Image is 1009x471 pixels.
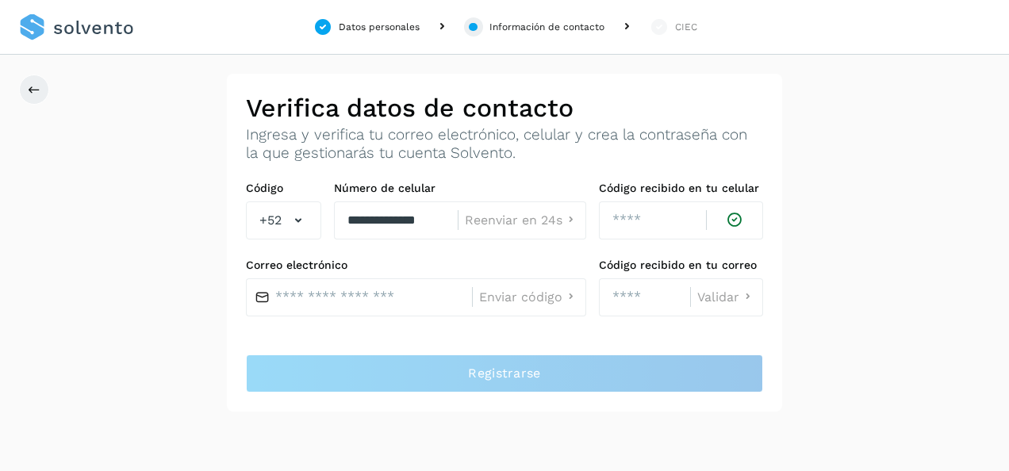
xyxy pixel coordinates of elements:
[697,291,739,304] span: Validar
[465,214,562,227] span: Reenviar en 24s
[246,182,321,195] label: Código
[479,289,579,305] button: Enviar código
[468,365,540,382] span: Registrarse
[479,291,562,304] span: Enviar código
[246,93,763,123] h2: Verifica datos de contacto
[599,258,763,272] label: Código recibido en tu correo
[675,20,697,34] div: CIEC
[259,211,282,230] span: +52
[246,126,763,163] p: Ingresa y verifica tu correo electrónico, celular y crea la contraseña con la que gestionarás tu ...
[599,182,763,195] label: Código recibido en tu celular
[334,182,586,195] label: Número de celular
[246,354,763,392] button: Registrarse
[339,20,420,34] div: Datos personales
[697,289,756,305] button: Validar
[246,258,586,272] label: Correo electrónico
[465,212,579,228] button: Reenviar en 24s
[489,20,604,34] div: Información de contacto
